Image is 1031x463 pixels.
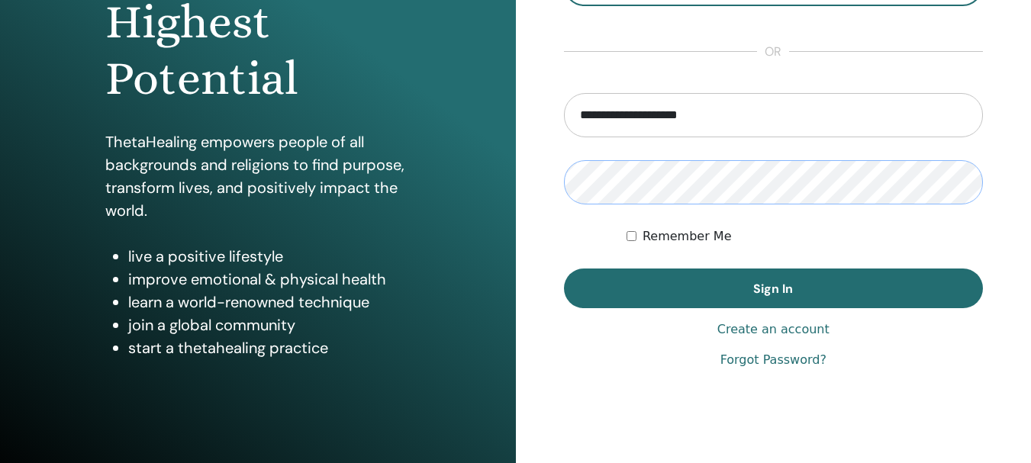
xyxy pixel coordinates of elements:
li: start a thetahealing practice [128,336,411,359]
li: improve emotional & physical health [128,268,411,291]
li: live a positive lifestyle [128,245,411,268]
a: Create an account [717,320,830,339]
a: Forgot Password? [720,351,826,369]
li: learn a world-renowned technique [128,291,411,313]
div: Keep me authenticated indefinitely or until I manually logout [627,227,983,246]
p: ThetaHealing empowers people of all backgrounds and religions to find purpose, transform lives, a... [105,130,411,222]
button: Sign In [564,268,984,308]
label: Remember Me [643,227,732,246]
span: Sign In [753,281,793,297]
li: join a global community [128,313,411,336]
span: or [757,43,789,61]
